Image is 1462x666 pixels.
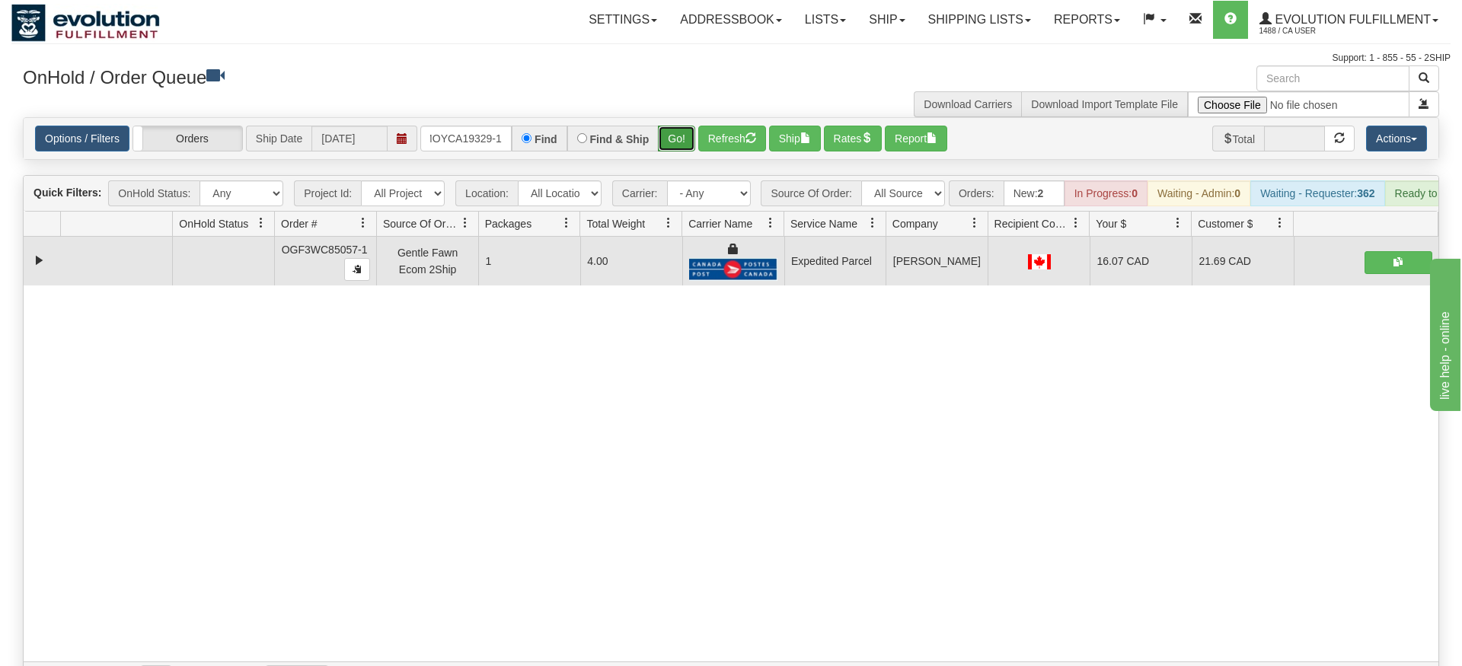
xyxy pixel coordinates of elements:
input: Import [1188,91,1409,117]
span: Order # [281,216,317,231]
span: Source Of Order: [761,180,861,206]
span: Evolution Fulfillment [1272,13,1431,26]
input: Search [1256,65,1409,91]
span: 4.00 [587,255,608,267]
span: OGF3WC85057-1 [282,244,368,256]
td: [PERSON_NAME] [886,237,988,285]
div: Gentle Fawn Ecom 2Ship [384,244,472,279]
span: OnHold Status [179,216,248,231]
div: Waiting - Admin: [1148,180,1250,206]
input: Order # [420,126,512,151]
td: Expedited Parcel [784,237,886,285]
span: Carrier Name [688,216,752,231]
a: Evolution Fulfillment 1488 / CA User [1248,1,1450,39]
strong: 0 [1234,187,1240,199]
a: Collapse [30,251,49,270]
span: Ship Date [246,126,311,151]
span: 1 [485,255,491,267]
strong: 2 [1038,187,1044,199]
span: OnHold Status: [108,180,200,206]
span: 1488 / CA User [1259,24,1374,39]
span: Source Of Order [383,216,459,231]
span: Packages [485,216,531,231]
label: Find [535,134,557,145]
a: Recipient Country filter column settings [1063,210,1089,236]
a: Source Of Order filter column settings [452,210,478,236]
span: Location: [455,180,518,206]
span: Orders: [949,180,1004,206]
a: Shipping lists [917,1,1042,39]
td: 16.07 CAD [1090,237,1192,285]
a: Reports [1042,1,1132,39]
button: Actions [1366,126,1427,151]
div: live help - online [11,9,141,27]
button: Shipping Documents [1365,251,1432,274]
span: Recipient Country [994,216,1071,231]
a: OnHold Status filter column settings [248,210,274,236]
strong: 362 [1357,187,1374,199]
a: Download Import Template File [1031,98,1178,110]
a: Customer $ filter column settings [1267,210,1293,236]
span: Service Name [790,216,857,231]
div: Waiting - Requester: [1250,180,1384,206]
label: Quick Filters: [34,185,101,200]
div: Support: 1 - 855 - 55 - 2SHIP [11,52,1451,65]
span: Carrier: [612,180,667,206]
div: grid toolbar [24,176,1438,212]
button: Ship [769,126,821,151]
a: Packages filter column settings [554,210,579,236]
button: Copy to clipboard [344,258,370,281]
div: New: [1004,180,1065,206]
a: Addressbook [669,1,793,39]
h3: OnHold / Order Queue [23,65,720,88]
span: Total Weight [586,216,645,231]
td: 21.69 CAD [1192,237,1294,285]
span: Your $ [1096,216,1126,231]
a: Carrier Name filter column settings [758,210,784,236]
strong: 0 [1132,187,1138,199]
a: Settings [577,1,669,39]
span: Total [1212,126,1265,151]
a: Order # filter column settings [350,210,376,236]
iframe: chat widget [1427,255,1460,410]
button: Report [885,126,947,151]
a: Options / Filters [35,126,129,151]
a: Service Name filter column settings [860,210,886,236]
a: Ship [857,1,916,39]
a: Lists [793,1,857,39]
span: Customer $ [1198,216,1253,231]
a: Total Weight filter column settings [656,210,682,236]
label: Find & Ship [590,134,650,145]
img: logo1488.jpg [11,4,160,42]
button: Search [1409,65,1439,91]
button: Refresh [698,126,766,151]
a: Download Carriers [924,98,1012,110]
button: Rates [824,126,883,151]
img: CA [1028,254,1051,269]
span: Company [892,216,938,231]
div: In Progress: [1065,180,1148,206]
span: Project Id: [294,180,361,206]
label: Orders [133,126,242,151]
button: Go! [658,126,695,151]
a: Your $ filter column settings [1165,210,1191,236]
img: Canada Post [689,258,777,280]
a: Company filter column settings [962,210,988,236]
